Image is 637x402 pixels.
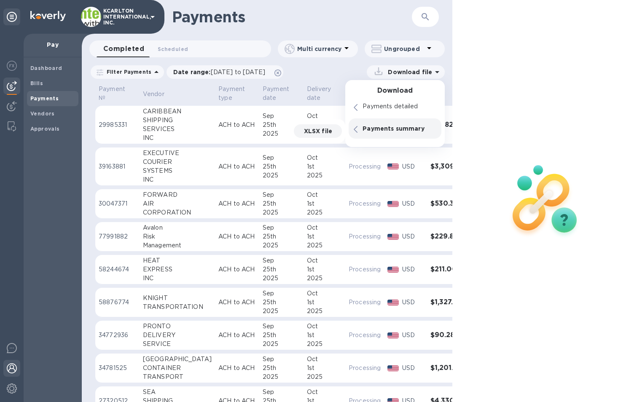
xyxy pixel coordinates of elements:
[30,65,62,71] b: Dashboard
[263,322,300,331] div: Sep
[402,162,424,171] p: USD
[143,274,212,283] div: INC
[172,8,412,26] h1: Payments
[218,85,245,102] p: Payment type
[349,162,381,171] p: Processing
[307,331,342,340] div: 1st
[143,256,212,265] div: HEAT
[263,85,289,102] p: Payment date
[30,126,60,132] b: Approvals
[143,208,212,217] div: CORPORATION
[99,85,136,102] span: Payment №
[363,124,436,133] p: Payments summary
[263,223,300,232] div: Sep
[263,307,300,316] div: 2025
[263,256,300,265] div: Sep
[143,232,212,241] div: Risk
[387,201,399,207] img: USD
[307,171,342,180] div: 2025
[387,365,399,371] img: USD
[218,199,256,208] p: ACH to ACH
[143,134,212,142] div: INC
[99,199,136,208] p: 30047371
[99,85,125,102] p: Payment №
[263,331,300,340] div: 25th
[307,265,342,274] div: 1st
[99,232,136,241] p: 77991882
[218,121,256,129] p: ACH to ACH
[263,121,300,129] div: 25th
[402,331,424,340] p: USD
[263,208,300,217] div: 2025
[263,112,300,121] div: Sep
[30,40,75,49] p: Pay
[143,158,212,166] div: COURIER
[218,364,256,373] p: ACH to ACH
[430,331,470,339] h3: $90.28
[307,85,331,102] p: Delivery date
[307,373,342,381] div: 2025
[99,331,136,340] p: 34772936
[263,265,300,274] div: 25th
[263,232,300,241] div: 25th
[263,340,300,348] div: 2025
[430,364,470,372] h3: $1,201.00
[3,8,20,25] div: Unpin categories
[263,85,300,102] span: Payment date
[307,232,342,241] div: 1st
[99,298,136,307] p: 58876774
[143,265,212,274] div: EXPRESS
[349,331,381,340] p: Processing
[402,364,424,373] p: USD
[211,69,265,75] span: [DATE] to [DATE]
[263,364,300,373] div: 25th
[99,364,136,373] p: 34781525
[387,332,399,338] img: USD
[143,175,212,184] div: INC
[143,149,212,158] div: EXECUTIVE
[143,322,212,331] div: PRONTO
[387,267,399,273] img: USD
[143,340,212,348] div: SERVICE
[143,364,212,373] div: CONTAINER
[307,307,342,316] div: 2025
[263,274,300,283] div: 2025
[103,43,144,55] span: Completed
[263,162,300,171] div: 25th
[143,355,212,364] div: [GEOGRAPHIC_DATA]
[143,125,212,134] div: SERVICES
[402,232,424,241] p: USD
[430,298,470,306] h3: $1,327.00
[430,233,470,241] h3: $229.80
[349,199,381,208] p: Processing
[167,65,283,79] div: Date range:[DATE] to [DATE]
[143,223,212,232] div: Avalon
[143,90,175,99] span: Vendor
[387,300,399,306] img: USD
[307,112,342,121] div: Oct
[307,85,342,102] span: Delivery date
[349,298,381,307] p: Processing
[263,355,300,364] div: Sep
[103,68,151,75] p: Filter Payments
[349,364,381,373] p: Processing
[402,199,424,208] p: USD
[30,80,43,86] b: Bills
[263,171,300,180] div: 2025
[307,274,342,283] div: 2025
[263,199,300,208] div: 25th
[349,232,381,241] p: Processing
[307,289,342,298] div: Oct
[263,190,300,199] div: Sep
[143,107,212,116] div: CARIBBEAN
[30,110,55,117] b: Vendors
[297,45,341,53] p: Multi currency
[307,298,342,307] div: 1st
[263,129,300,138] div: 2025
[143,199,212,208] div: AIR
[307,162,342,171] div: 1st
[384,45,424,53] p: Ungrouped
[143,303,212,311] div: TRANSPORTATION
[430,200,470,208] h3: $530.33
[307,256,342,265] div: Oct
